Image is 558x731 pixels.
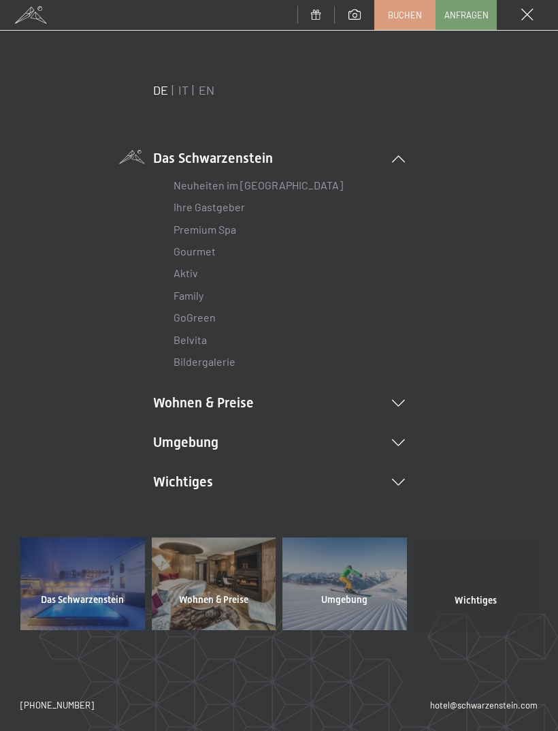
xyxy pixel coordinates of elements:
[174,178,343,191] a: Neuheiten im [GEOGRAPHIC_DATA]
[179,593,248,607] span: Wohnen & Preise
[375,1,435,29] a: Buchen
[174,333,207,346] a: Belvita
[410,538,542,631] a: Wichtiges Wellnesshotel Südtirol SCHWARZENSTEIN - Wellnessurlaub in den Alpen, Wandern und Wellness
[321,593,367,607] span: Umgebung
[174,311,216,324] a: GoGreen
[174,289,203,302] a: Family
[17,538,148,631] a: Das Schwarzenstein Wellnesshotel Südtirol SCHWARZENSTEIN - Wellnessurlaub in den Alpen, Wandern u...
[174,223,236,236] a: Premium Spa
[174,200,245,213] a: Ihre Gastgeber
[41,593,124,607] span: Das Schwarzenstein
[444,9,489,21] span: Anfragen
[455,594,497,608] span: Wichtiges
[430,699,538,711] a: hotel@schwarzenstein.com
[148,538,280,631] a: Wohnen & Preise Wellnesshotel Südtirol SCHWARZENSTEIN - Wellnessurlaub in den Alpen, Wandern und ...
[174,266,198,279] a: Aktiv
[20,700,94,711] span: [PHONE_NUMBER]
[279,538,410,631] a: Umgebung Wellnesshotel Südtirol SCHWARZENSTEIN - Wellnessurlaub in den Alpen, Wandern und Wellness
[153,82,168,97] a: DE
[388,9,422,21] span: Buchen
[436,1,496,29] a: Anfragen
[174,245,216,258] a: Gourmet
[20,699,94,711] a: [PHONE_NUMBER]
[178,82,188,97] a: IT
[174,355,235,368] a: Bildergalerie
[199,82,214,97] a: EN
